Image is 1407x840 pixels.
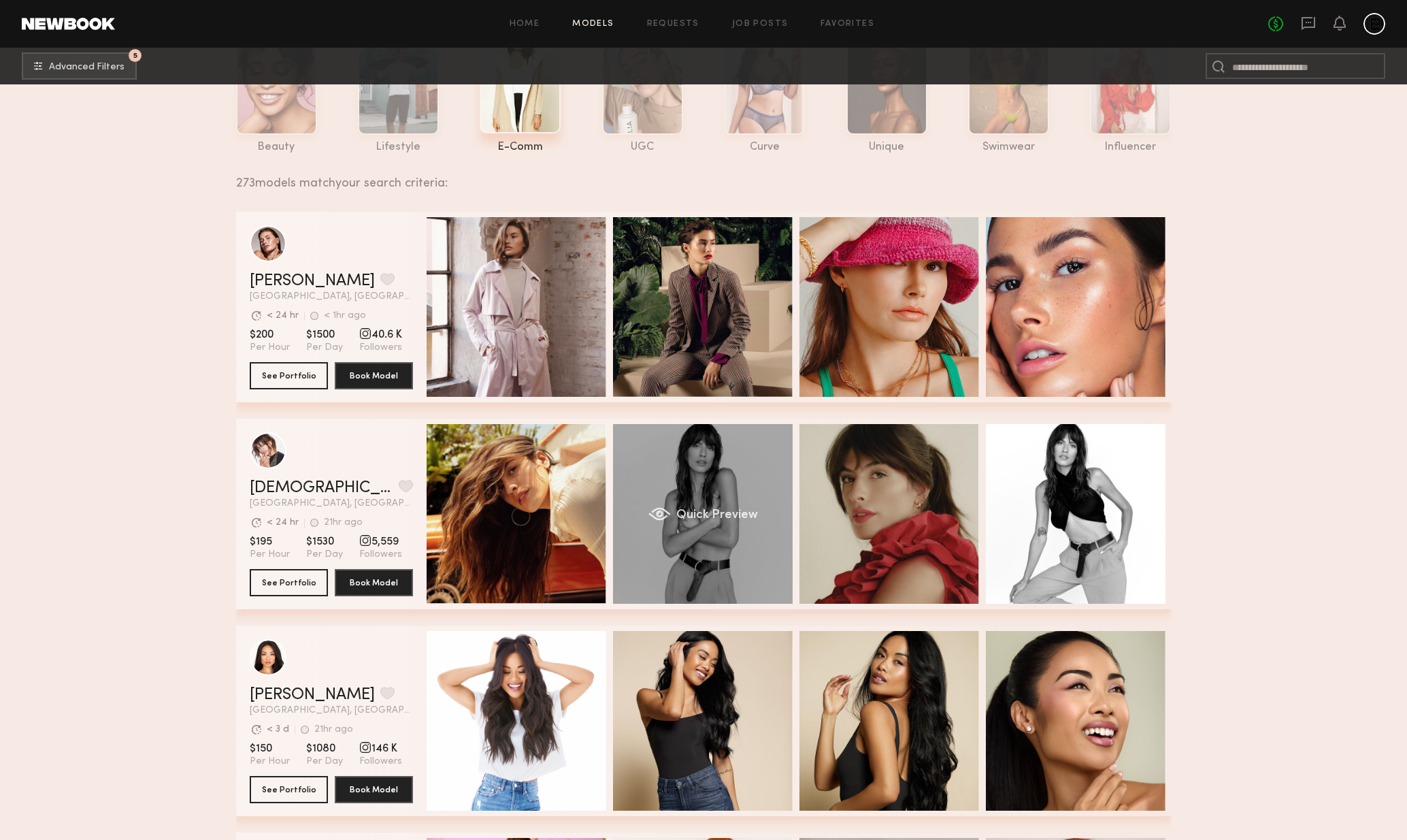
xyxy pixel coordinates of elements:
[267,311,299,321] div: < 24 hr
[250,499,413,508] span: [GEOGRAPHIC_DATA], [GEOGRAPHIC_DATA]
[358,142,439,153] div: lifestyle
[572,20,614,29] a: Models
[250,535,290,549] span: $195
[306,756,343,768] span: Per Day
[250,706,413,715] span: [GEOGRAPHIC_DATA], [GEOGRAPHIC_DATA]
[732,20,789,29] a: Job Posts
[510,20,540,29] a: Home
[335,362,413,389] button: Book Model
[250,328,290,342] span: $200
[49,63,125,72] span: Advanced Filters
[968,142,1049,153] div: swimwear
[267,518,299,528] div: < 24 hr
[250,687,375,703] a: [PERSON_NAME]
[724,142,805,153] div: curve
[1090,142,1171,153] div: influencer
[359,549,402,561] span: Followers
[250,292,413,302] span: [GEOGRAPHIC_DATA], [GEOGRAPHIC_DATA]
[236,142,317,153] div: beauty
[335,776,413,803] button: Book Model
[306,549,343,561] span: Per Day
[359,328,402,342] span: 40.6 K
[480,142,561,153] div: e-comm
[324,311,366,321] div: < 1hr ago
[647,20,699,29] a: Requests
[250,480,393,496] a: [DEMOGRAPHIC_DATA][PERSON_NAME]
[22,52,137,80] button: 5Advanced Filters
[314,725,353,734] div: 21hr ago
[250,362,328,389] button: See Portfolio
[602,142,683,153] div: UGC
[359,342,402,354] span: Followers
[324,518,363,528] div: 21hr ago
[250,342,290,354] span: Per Hour
[821,20,874,29] a: Favorites
[306,342,343,354] span: Per Day
[359,742,402,756] span: 146 K
[250,569,328,596] button: See Portfolio
[236,161,1161,190] div: 273 models match your search criteria:
[335,569,413,596] button: Book Model
[250,549,290,561] span: Per Hour
[250,756,290,768] span: Per Hour
[359,756,402,768] span: Followers
[306,535,343,549] span: $1530
[846,142,927,153] div: unique
[133,52,137,59] span: 5
[676,509,757,521] span: Quick Preview
[250,742,290,756] span: $150
[306,328,343,342] span: $1500
[359,535,402,549] span: 5,559
[267,725,289,734] div: < 3 d
[250,273,375,289] a: [PERSON_NAME]
[306,742,343,756] span: $1080
[250,776,328,803] button: See Portfolio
